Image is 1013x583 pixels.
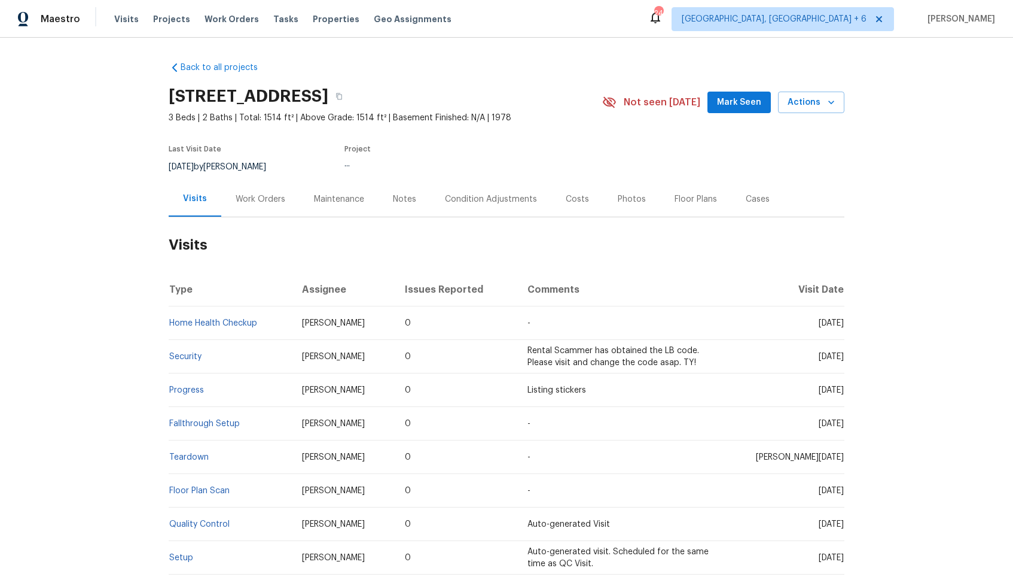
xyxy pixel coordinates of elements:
a: Quality Control [169,520,230,529]
span: [PERSON_NAME] [302,353,365,361]
span: [DATE] [819,554,844,562]
th: Assignee [292,273,396,306]
button: Copy Address [328,86,350,107]
h2: Visits [169,217,844,273]
span: Visits [114,13,139,25]
div: Floor Plans [675,193,717,205]
a: Progress [169,386,204,394]
span: [PERSON_NAME] [302,520,365,529]
span: [PERSON_NAME] [923,13,995,25]
span: [PERSON_NAME] [302,386,365,394]
span: 0 [405,319,411,327]
span: [PERSON_NAME][DATE] [756,453,844,461]
div: Notes [393,193,416,205]
a: Fallthrough Setup [169,420,240,428]
a: Security [169,353,202,361]
span: 0 [405,386,411,394]
a: Setup [169,554,193,562]
span: Tasks [273,15,298,23]
span: [PERSON_NAME] [302,554,365,562]
span: Auto-generated Visit [527,520,610,529]
span: [DATE] [819,420,844,428]
span: Geo Assignments [374,13,451,25]
th: Comments [518,273,721,306]
span: 3 Beds | 2 Baths | Total: 1514 ft² | Above Grade: 1514 ft² | Basement Finished: N/A | 1978 [169,112,602,124]
div: Cases [746,193,770,205]
span: 0 [405,353,411,361]
span: Work Orders [205,13,259,25]
div: Condition Adjustments [445,193,537,205]
span: 0 [405,420,411,428]
th: Type [169,273,292,306]
span: - [527,319,530,327]
span: [PERSON_NAME] [302,319,365,327]
button: Actions [778,92,844,114]
h2: [STREET_ADDRESS] [169,90,328,102]
span: Not seen [DATE] [624,96,700,108]
a: Home Health Checkup [169,319,257,327]
span: Maestro [41,13,80,25]
span: 0 [405,453,411,461]
span: [PERSON_NAME] [302,420,365,428]
span: Mark Seen [717,95,761,110]
span: Projects [153,13,190,25]
span: 0 [405,487,411,495]
span: - [527,487,530,495]
span: [DATE] [819,319,844,327]
span: Last Visit Date [169,145,221,153]
div: Photos [618,193,646,205]
div: Work Orders [236,193,285,205]
a: Floor Plan Scan [169,487,230,495]
span: [PERSON_NAME] [302,487,365,495]
span: 0 [405,520,411,529]
span: [DATE] [819,487,844,495]
span: [DATE] [819,520,844,529]
a: Teardown [169,453,209,461]
span: 0 [405,554,411,562]
th: Issues Reported [395,273,518,306]
span: Auto-generated visit. Scheduled for the same time as QC Visit. [527,548,709,568]
span: Actions [788,95,835,110]
span: - [527,453,530,461]
span: Rental Scammer has obtained the LB code. Please visit and change the code asap. TY! [527,347,699,367]
span: [PERSON_NAME] [302,453,365,461]
a: Back to all projects [169,62,283,74]
span: Listing stickers [527,386,586,394]
span: [DATE] [819,386,844,394]
div: by [PERSON_NAME] [169,160,280,174]
div: 241 [654,7,663,19]
span: - [527,420,530,428]
div: Visits [183,193,207,205]
div: Maintenance [314,193,364,205]
span: Properties [313,13,359,25]
span: Project [344,145,371,153]
div: ... [344,160,574,168]
span: [DATE] [169,163,194,171]
th: Visit Date [721,273,844,306]
button: Mark Seen [707,92,771,114]
div: Costs [566,193,589,205]
span: [GEOGRAPHIC_DATA], [GEOGRAPHIC_DATA] + 6 [682,13,866,25]
span: [DATE] [819,353,844,361]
